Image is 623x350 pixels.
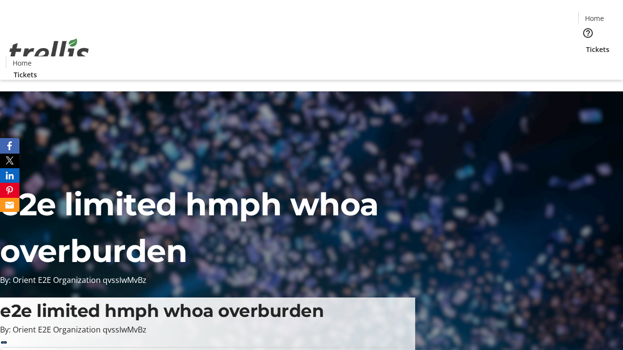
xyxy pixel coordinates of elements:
span: Tickets [14,70,37,80]
a: Tickets [6,70,45,80]
span: Home [585,13,604,23]
img: Orient E2E Organization qvssIwMvBz's Logo [6,28,92,76]
span: Home [13,58,32,68]
a: Home [579,13,610,23]
button: Help [578,23,598,43]
button: Cart [578,54,598,74]
a: Tickets [578,44,617,54]
a: Home [6,58,37,68]
span: Tickets [586,44,609,54]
